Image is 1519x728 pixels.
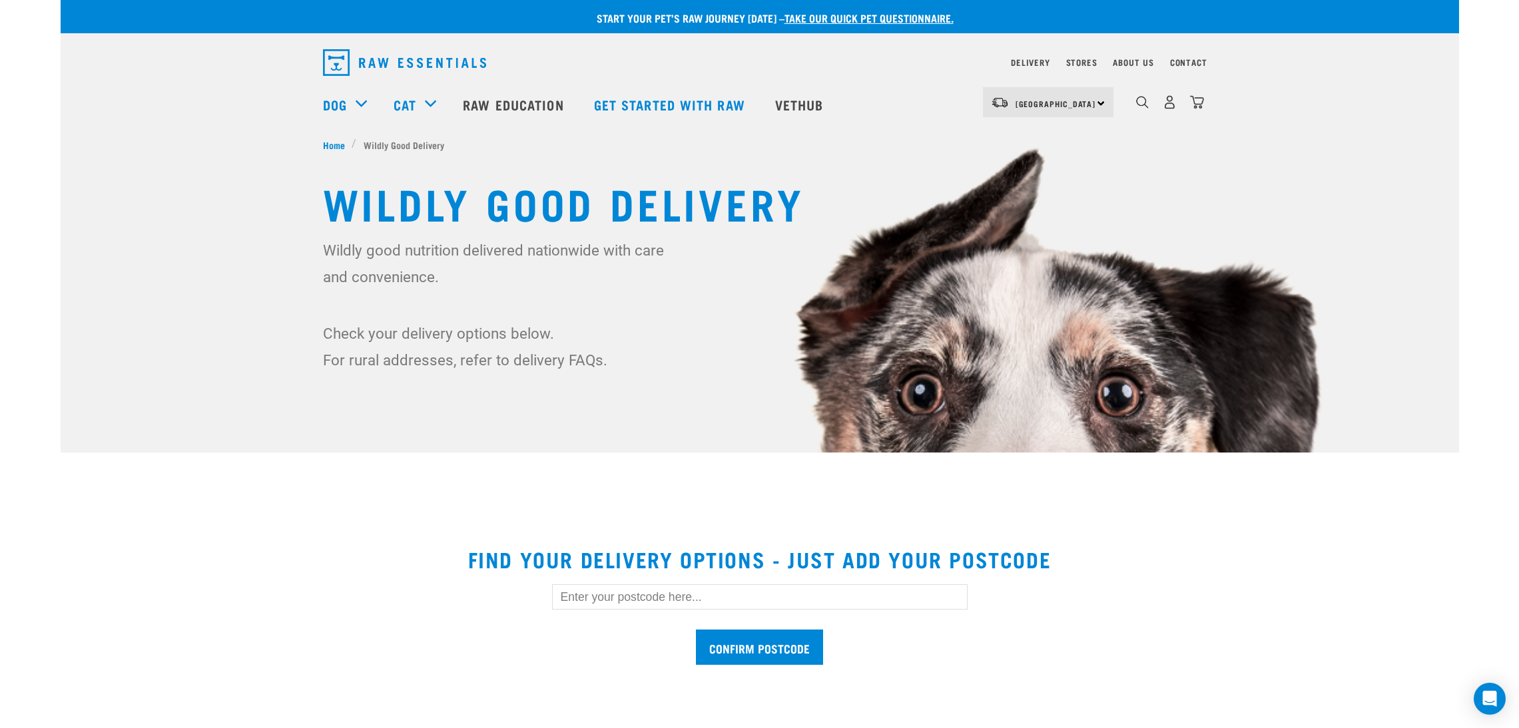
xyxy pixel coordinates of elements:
[991,96,1009,108] img: van-moving.png
[323,94,347,114] a: Dog
[1016,101,1096,106] span: [GEOGRAPHIC_DATA]
[1113,60,1153,65] a: About Us
[77,547,1443,571] h2: Find your delivery options - just add your postcode
[312,44,1207,81] nav: dropdown navigation
[1011,60,1050,65] a: Delivery
[1066,60,1097,65] a: Stores
[323,49,486,76] img: Raw Essentials Logo
[1190,95,1204,109] img: home-icon@2x.png
[1136,96,1149,108] img: home-icon-1@2x.png
[394,94,416,114] a: Cat
[581,78,762,131] a: Get started with Raw
[323,138,352,152] a: Home
[323,237,673,290] p: Wildly good nutrition delivered nationwide with care and convenience.
[61,78,1459,131] nav: dropdown navigation
[323,138,345,152] span: Home
[1474,683,1506,715] div: Open Intercom Messenger
[323,178,1197,226] h1: Wildly Good Delivery
[323,138,1197,152] nav: breadcrumbs
[450,78,580,131] a: Raw Education
[1163,95,1177,109] img: user.png
[696,630,823,665] input: Confirm postcode
[71,10,1469,26] p: Start your pet’s raw journey [DATE] –
[323,320,673,373] p: Check your delivery options below. For rural addresses, refer to delivery FAQs.
[1170,60,1207,65] a: Contact
[762,78,840,131] a: Vethub
[784,15,954,21] a: take our quick pet questionnaire.
[552,584,968,610] input: Enter your postcode here...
